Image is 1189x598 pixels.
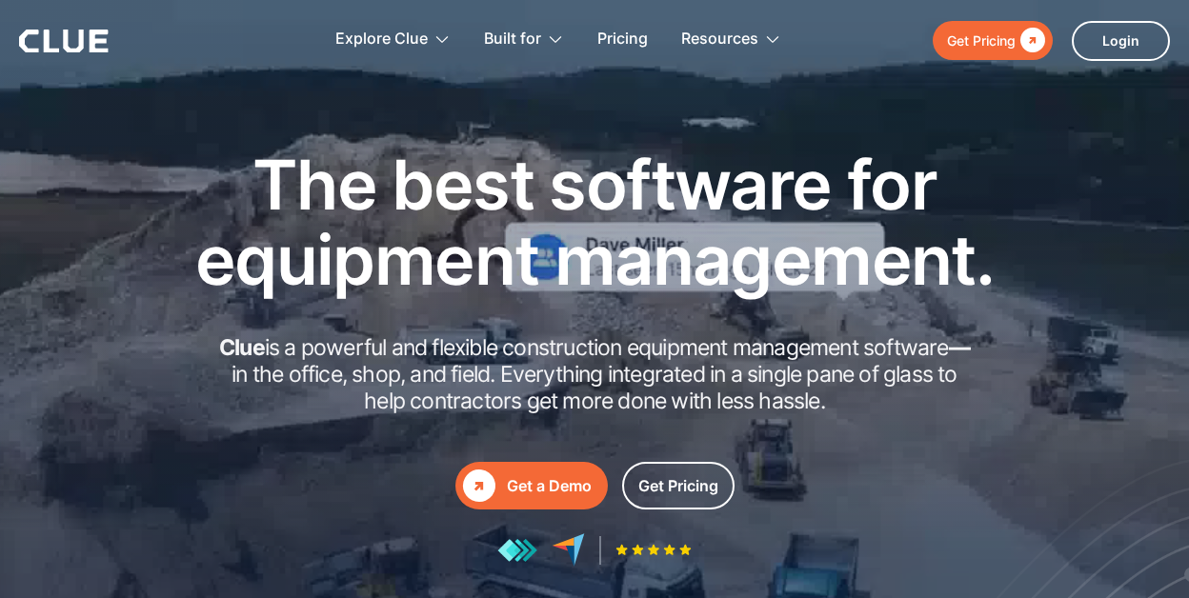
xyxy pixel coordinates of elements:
[615,544,692,556] img: Five-star rating icon
[638,474,718,498] div: Get Pricing
[484,10,564,70] div: Built for
[681,10,758,70] div: Resources
[947,29,1016,52] div: Get Pricing
[507,474,592,498] div: Get a Demo
[219,334,265,361] strong: Clue
[1016,29,1045,52] div: 
[455,462,608,509] a: Get a Demo
[681,10,781,70] div: Resources
[1072,21,1170,61] a: Login
[933,21,1053,60] a: Get Pricing
[597,10,648,70] a: Pricing
[463,469,495,502] div: 
[497,538,537,563] img: reviews at getapp
[335,10,428,70] div: Explore Clue
[213,335,976,414] h2: is a powerful and flexible construction equipment management software in the office, shop, and fi...
[484,10,541,70] div: Built for
[622,462,735,509] a: Get Pricing
[335,10,451,70] div: Explore Clue
[166,147,1023,297] h1: The best software for equipment management.
[552,533,585,567] img: reviews at capterra
[949,334,970,361] strong: —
